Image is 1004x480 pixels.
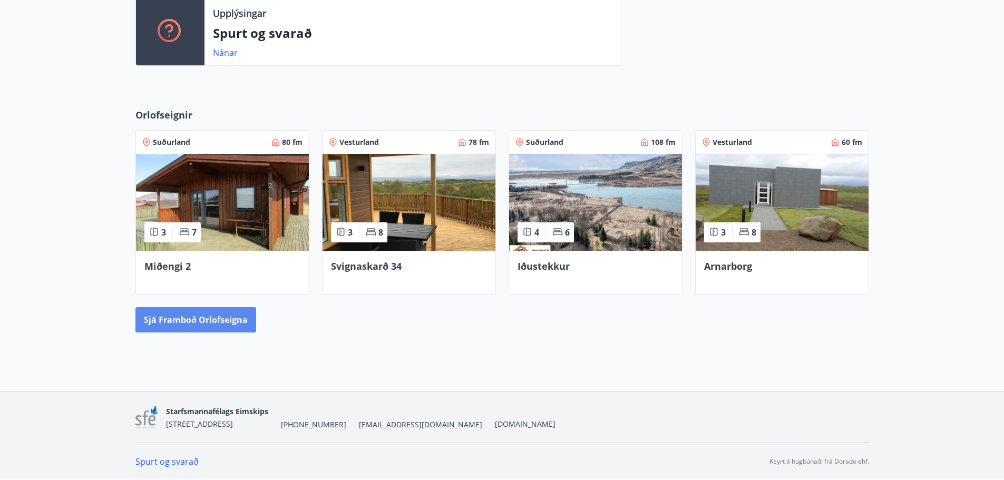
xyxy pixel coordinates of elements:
[526,137,563,148] span: Suðurland
[752,227,756,238] span: 8
[378,227,383,238] span: 8
[161,227,166,238] span: 3
[323,154,495,251] img: Paella dish
[213,24,611,42] p: Spurt og svarað
[166,419,233,429] span: [STREET_ADDRESS]
[136,154,309,251] img: Paella dish
[135,456,199,467] a: Spurt og svarað
[842,137,862,148] span: 60 fm
[469,137,489,148] span: 78 fm
[339,137,379,148] span: Vesturland
[153,137,190,148] span: Suðurland
[281,419,346,430] span: [PHONE_NUMBER]
[135,406,158,429] img: 7sa1LslLnpN6OqSLT7MqncsxYNiZGdZT4Qcjshc2.png
[166,406,268,416] span: Starfsmannafélags Eimskips
[713,137,752,148] span: Vesturland
[721,227,726,238] span: 3
[213,47,238,58] a: Nánar
[348,227,353,238] span: 3
[696,154,869,251] img: Paella dish
[331,260,402,272] span: Svignaskarð 34
[769,457,869,466] p: Keyrt á hugbúnaði frá Dorado ehf.
[534,227,539,238] span: 4
[495,419,555,429] a: [DOMAIN_NAME]
[192,227,197,238] span: 7
[704,260,752,272] span: Arnarborg
[509,154,682,251] img: Paella dish
[213,6,266,20] p: Upplýsingar
[135,108,192,122] span: Orlofseignir
[565,227,570,238] span: 6
[518,260,570,272] span: Iðustekkur
[359,419,482,430] span: [EMAIL_ADDRESS][DOMAIN_NAME]
[651,137,676,148] span: 108 fm
[282,137,303,148] span: 80 fm
[144,260,191,272] span: Miðengi 2
[135,307,256,332] button: Sjá framboð orlofseigna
